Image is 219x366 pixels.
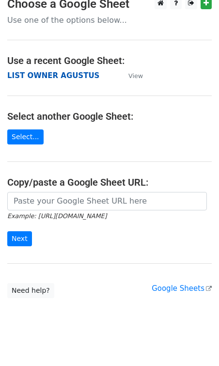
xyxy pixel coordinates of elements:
h4: Select another Google Sheet: [7,111,212,122]
iframe: Chat Widget [171,319,219,366]
a: View [119,71,143,80]
small: View [128,72,143,80]
input: Paste your Google Sheet URL here [7,192,207,210]
h4: Use a recent Google Sheet: [7,55,212,66]
a: Select... [7,129,44,144]
a: Google Sheets [152,284,212,293]
a: Need help? [7,283,54,298]
p: Use one of the options below... [7,15,212,25]
h4: Copy/paste a Google Sheet URL: [7,176,212,188]
input: Next [7,231,32,246]
small: Example: [URL][DOMAIN_NAME] [7,212,107,220]
a: LIST OWNER AGUSTUS [7,71,99,80]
